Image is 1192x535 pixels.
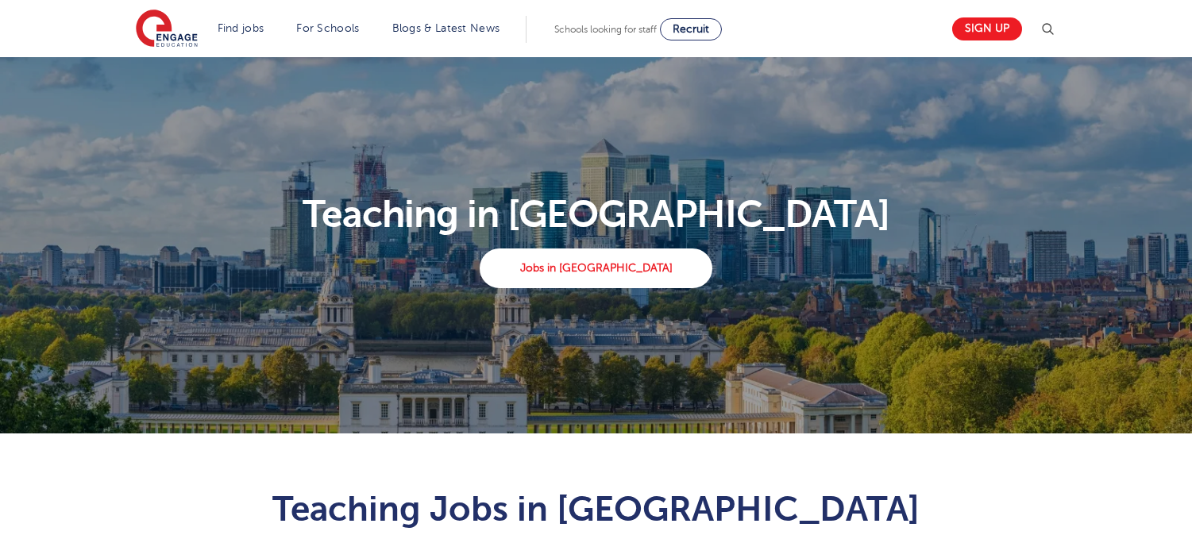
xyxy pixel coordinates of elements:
[392,22,500,34] a: Blogs & Latest News
[660,18,722,40] a: Recruit
[480,248,712,288] a: Jobs in [GEOGRAPHIC_DATA]
[952,17,1022,40] a: Sign up
[272,489,920,529] span: Teaching Jobs in [GEOGRAPHIC_DATA]
[218,22,264,34] a: Find jobs
[554,24,657,35] span: Schools looking for staff
[296,22,359,34] a: For Schools
[126,195,1066,233] p: Teaching in [GEOGRAPHIC_DATA]
[673,23,709,35] span: Recruit
[136,10,198,49] img: Engage Education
